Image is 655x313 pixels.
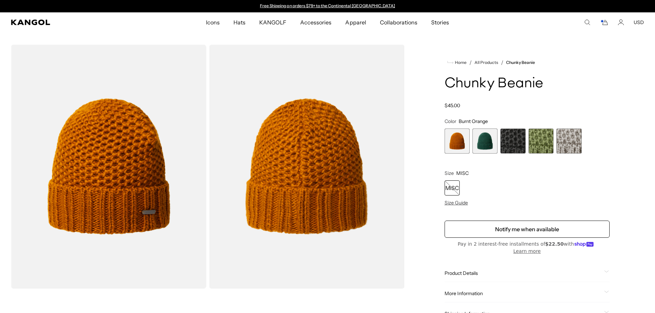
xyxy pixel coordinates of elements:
span: Product Details [445,270,601,276]
span: Icons [206,12,220,32]
span: Collaborations [380,12,417,32]
span: More Information [445,290,601,297]
button: Cart [600,19,608,25]
div: 4 of 5 [528,128,554,154]
span: Stories [431,12,449,32]
span: MISC [456,170,469,176]
li: / [498,58,503,67]
a: Collaborations [373,12,424,32]
slideshow-component: Announcement bar [257,3,399,9]
label: Warm Grey [556,128,581,154]
span: Apparel [345,12,366,32]
a: Hats [227,12,252,32]
label: Burnt Orange [445,128,470,154]
span: Size Guide [445,200,468,206]
label: Sea Kelp [528,128,554,154]
span: Size [445,170,454,176]
summary: Search here [584,19,590,25]
span: Home [454,60,467,65]
span: Burnt Orange [459,118,488,124]
a: Free Shipping on orders $79+ to the Continental [GEOGRAPHIC_DATA] [260,3,395,8]
div: 1 of 2 [257,3,399,9]
a: Kangol [11,20,136,25]
a: Apparel [338,12,373,32]
button: Notify me when available [445,221,610,238]
div: 2 of 5 [472,128,498,154]
a: Accessories [293,12,338,32]
img: color-burnt-orange [209,45,404,289]
a: Home [447,59,467,66]
div: 5 of 5 [556,128,581,154]
product-gallery: Gallery Viewer [11,45,405,289]
div: 3 of 5 [500,128,525,154]
div: Announcement [257,3,399,9]
span: Accessories [300,12,331,32]
nav: breadcrumbs [445,58,610,67]
h1: Chunky Beanie [445,76,610,91]
a: Account [618,19,624,25]
button: USD [634,19,644,25]
a: Chunky Beanie [506,60,535,65]
label: Black [500,128,525,154]
span: Color [445,118,456,124]
span: KANGOLF [259,12,286,32]
span: $45.00 [445,102,460,109]
img: color-burnt-orange [11,45,206,289]
a: All Products [474,60,498,65]
li: / [467,58,472,67]
div: MISC [445,180,460,195]
span: Hats [233,12,245,32]
label: Deep Emerald [472,128,498,154]
a: Icons [199,12,227,32]
a: KANGOLF [252,12,293,32]
a: Stories [424,12,456,32]
div: 1 of 5 [445,128,470,154]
